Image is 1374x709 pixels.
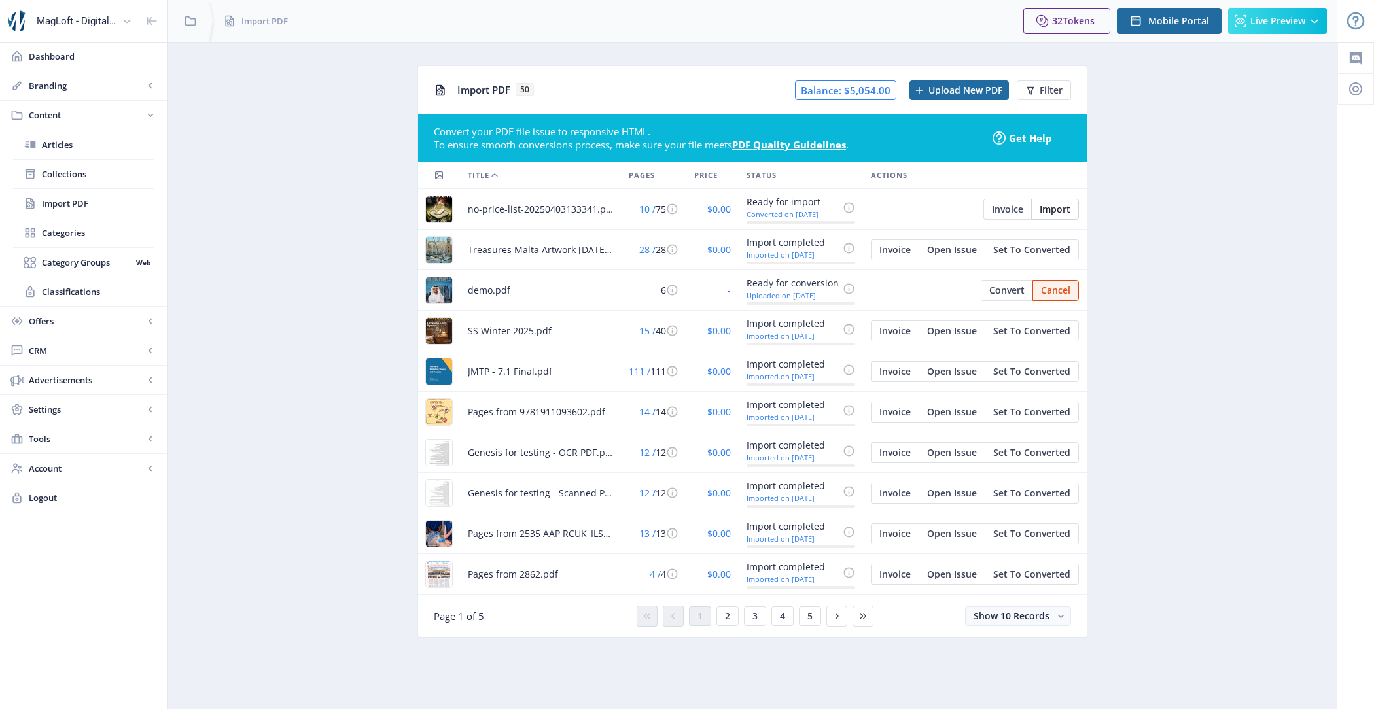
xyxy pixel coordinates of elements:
span: Open Issue [927,407,977,417]
div: Imported on [DATE] [747,372,839,381]
button: 1 [689,606,711,626]
div: 75 [629,201,678,217]
span: Set To Converted [993,569,1070,579]
div: MagLoft - Digital Magazine [37,7,116,35]
a: Category GroupsWeb [13,248,154,277]
span: Open Issue [927,569,977,579]
div: 12 [629,485,678,501]
img: 6cfe3ab9-2d32-44ea-826a-0ac5a866c53d.jpg [426,277,452,303]
span: JMTP - 7.1 Final.pdf [468,364,552,379]
span: 12 / [639,446,656,458]
div: Import completed [747,438,839,453]
span: Set To Converted [993,447,1070,458]
div: 4 [629,566,678,582]
span: Offers [29,315,144,328]
a: Edit page [985,566,1079,579]
div: Imported on [DATE] [747,453,839,462]
a: PDF Quality Guidelines [732,138,846,151]
div: Convert your PDF file issue to responsive HTML. [434,125,983,138]
span: Filter [1040,85,1063,95]
div: Imported on [DATE] [747,332,839,340]
button: Filter [1017,80,1071,100]
span: Dashboard [29,50,157,63]
a: Edit page [871,242,919,254]
a: Classifications [13,277,154,306]
a: Edit page [985,485,1079,498]
span: Settings [29,403,144,416]
div: Uploaded on [DATE] [747,291,839,300]
button: Invoice [871,442,919,463]
span: Price [694,167,718,183]
span: Tools [29,432,144,445]
button: Upload New PDF [909,80,1009,100]
span: Open Issue [927,245,977,255]
span: Set To Converted [993,326,1070,336]
a: Edit page [919,242,985,254]
button: Invoice [983,199,1031,220]
img: 03e6339c-3d20-4776-95fe-84e2ba40d920.jpg [426,318,452,344]
a: Edit page [871,485,919,498]
a: Edit page [871,566,919,579]
span: 10 / [639,203,656,215]
span: $0.00 [707,446,731,458]
img: 7e50ef60-f848-46cc-8b90-480fb9274a06.jpg [426,480,452,506]
a: Edit page [1031,201,1079,214]
div: 12 [629,445,678,460]
button: Open Issue [919,483,985,504]
span: Open Issue [927,447,977,458]
span: Invoice [879,245,911,255]
span: Collections [42,167,154,181]
span: $0.00 [707,365,731,377]
div: Import completed [747,356,839,372]
span: Actions [871,167,907,183]
button: Set To Converted [985,320,1079,341]
a: Edit page [985,242,1079,254]
span: Content [29,109,144,122]
span: Set To Converted [993,528,1070,539]
span: Live Preview [1250,16,1305,26]
span: Invoice [992,204,1023,215]
div: To ensure smooth conversions process, make sure your file meets . [434,138,983,151]
a: Get Help [993,131,1071,145]
span: Import PDF [241,14,288,27]
span: Pages [629,167,655,183]
button: Show 10 Records [965,606,1071,626]
span: Treasures Malta Artwork [DATE] Final AW - converted (1).pdf [468,242,613,258]
span: Articles [42,138,154,151]
span: Invoice [879,447,911,458]
div: 40 [629,323,678,339]
span: Pages from 2862.pdf [468,566,558,582]
span: $0.00 [707,324,731,337]
span: Invoice [879,569,911,579]
span: Set To Converted [993,488,1070,498]
div: Imported on [DATE] [747,494,839,502]
span: Logout [29,491,157,504]
div: 111 [629,364,678,379]
span: Genesis for testing - Scanned PDF.pdf [468,485,613,501]
div: Import completed [747,397,839,413]
a: Edit page [871,404,919,417]
span: 3 [752,611,758,621]
div: Import completed [747,316,839,332]
button: Invoice [871,402,919,423]
button: Set To Converted [985,239,1079,260]
span: no-price-list-20250403133341.pdf [468,201,613,217]
a: Edit page [919,364,985,376]
button: Import [1031,199,1079,220]
a: Edit page [919,323,985,336]
span: Invoice [879,326,911,336]
button: Invoice [871,564,919,585]
span: Cancel [1041,285,1070,296]
a: Edit page [919,445,985,457]
span: 13 / [639,527,656,540]
span: Pages from 9781911093602.pdf [468,404,605,420]
a: Edit page [985,364,1079,376]
button: Set To Converted [985,402,1079,423]
span: Advertisements [29,373,144,387]
span: Classifications [42,285,154,298]
span: 28 / [639,243,656,256]
span: Set To Converted [993,366,1070,377]
a: Edit page [985,526,1079,538]
button: Set To Converted [985,442,1079,463]
img: 077b8c4b-4a5f-4afc-8713-dbe45702d193.jpg [426,399,452,425]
